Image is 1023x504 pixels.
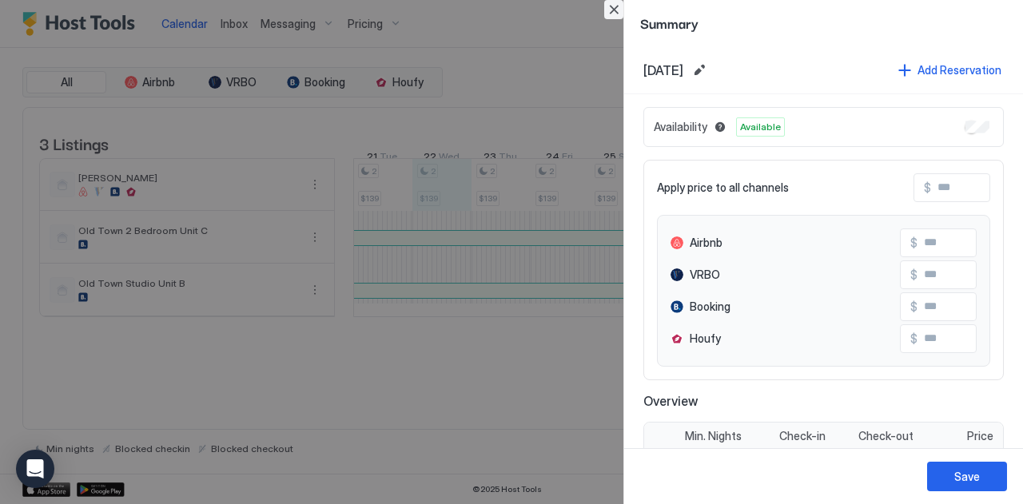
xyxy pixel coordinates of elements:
[918,62,1001,78] div: Add Reservation
[779,429,826,443] span: Check-in
[924,181,931,195] span: $
[910,300,918,314] span: $
[690,236,722,250] span: Airbnb
[685,429,742,443] span: Min. Nights
[690,268,720,282] span: VRBO
[690,300,730,314] span: Booking
[896,59,1004,81] button: Add Reservation
[858,429,914,443] span: Check-out
[690,331,721,346] span: Houfy
[16,450,54,488] div: Open Intercom Messenger
[910,268,918,282] span: $
[927,462,1007,491] button: Save
[967,429,993,443] span: Price
[640,13,1007,33] span: Summary
[643,393,1004,409] span: Overview
[740,120,781,134] span: Available
[654,120,707,134] span: Availability
[711,117,730,137] button: Blocked dates override all pricing rules and remain unavailable until manually unblocked
[657,181,789,195] span: Apply price to all channels
[910,331,918,346] span: $
[954,468,980,485] div: Save
[910,236,918,250] span: $
[690,61,709,80] button: Edit date range
[643,62,683,78] span: [DATE]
